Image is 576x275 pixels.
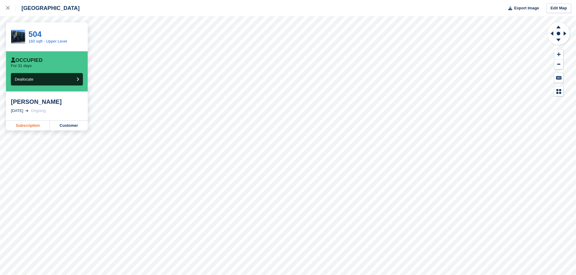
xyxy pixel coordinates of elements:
[28,39,67,43] a: 160 sqft - Upper Level
[28,30,41,39] a: 504
[11,108,23,114] div: [DATE]
[31,108,46,114] div: Ongoing
[16,5,80,12] div: [GEOGRAPHIC_DATA]
[11,98,83,105] div: [PERSON_NAME]
[505,3,539,13] button: Export Image
[514,5,539,11] span: Export Image
[554,73,563,83] button: Keyboard Shortcuts
[25,110,28,112] img: arrow-right-light-icn-cde0832a797a2874e46488d9cf13f60e5c3a73dbe684e267c42b8395dfbc2abf.svg
[546,3,571,13] a: Edit Map
[11,30,25,44] img: SQ%20Upper%20Big%20Bull%20Self%20Storage%20Highbridge%20burnham%20on%20sea%20Cheapest%20storage%2...
[15,77,33,82] span: Deallocate
[6,121,50,130] a: Subscription
[554,50,563,59] button: Zoom In
[554,86,563,96] button: Map Legend
[11,73,83,85] button: Deallocate
[11,57,43,63] div: Occupied
[50,121,88,130] a: Customer
[554,59,563,69] button: Zoom Out
[11,63,32,68] p: For 31 days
